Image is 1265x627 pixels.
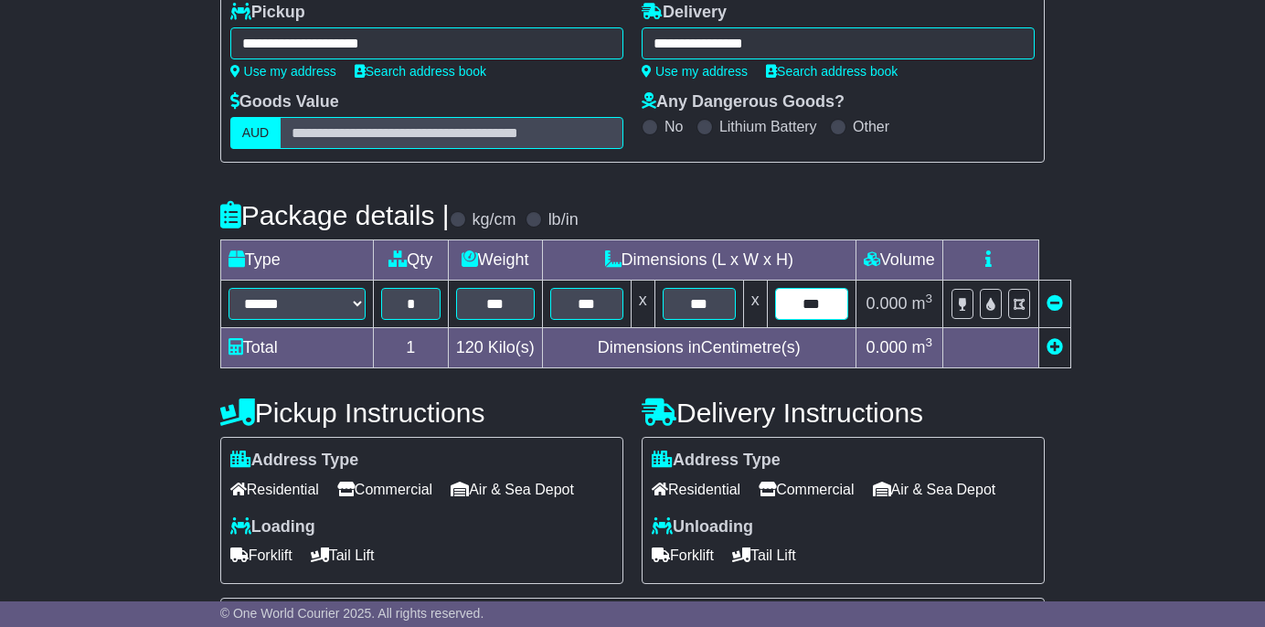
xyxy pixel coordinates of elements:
[220,606,484,621] span: © One World Courier 2025. All rights reserved.
[652,475,740,504] span: Residential
[451,475,574,504] span: Air & Sea Depot
[230,451,359,471] label: Address Type
[642,92,845,112] label: Any Dangerous Goods?
[1047,338,1063,356] a: Add new item
[926,335,933,349] sup: 3
[337,475,432,504] span: Commercial
[230,541,292,569] span: Forklift
[732,541,796,569] span: Tail Lift
[548,210,579,230] label: lb/in
[448,328,542,368] td: Kilo(s)
[373,240,448,281] td: Qty
[311,541,375,569] span: Tail Lift
[856,240,942,281] td: Volume
[373,328,448,368] td: 1
[642,3,727,23] label: Delivery
[664,118,683,135] label: No
[230,517,315,537] label: Loading
[542,328,856,368] td: Dimensions in Centimetre(s)
[448,240,542,281] td: Weight
[926,292,933,305] sup: 3
[456,338,484,356] span: 120
[230,3,305,23] label: Pickup
[743,281,767,328] td: x
[912,338,933,356] span: m
[631,281,654,328] td: x
[355,64,486,79] a: Search address book
[542,240,856,281] td: Dimensions (L x W x H)
[652,517,753,537] label: Unloading
[220,200,450,230] h4: Package details |
[230,475,319,504] span: Residential
[1047,294,1063,313] a: Remove this item
[652,451,781,471] label: Address Type
[220,328,373,368] td: Total
[759,475,854,504] span: Commercial
[230,117,282,149] label: AUD
[220,398,623,428] h4: Pickup Instructions
[866,338,907,356] span: 0.000
[230,92,339,112] label: Goods Value
[853,118,889,135] label: Other
[473,210,516,230] label: kg/cm
[912,294,933,313] span: m
[652,541,714,569] span: Forklift
[873,475,996,504] span: Air & Sea Depot
[230,64,336,79] a: Use my address
[642,398,1045,428] h4: Delivery Instructions
[719,118,817,135] label: Lithium Battery
[766,64,898,79] a: Search address book
[866,294,907,313] span: 0.000
[642,64,748,79] a: Use my address
[220,240,373,281] td: Type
